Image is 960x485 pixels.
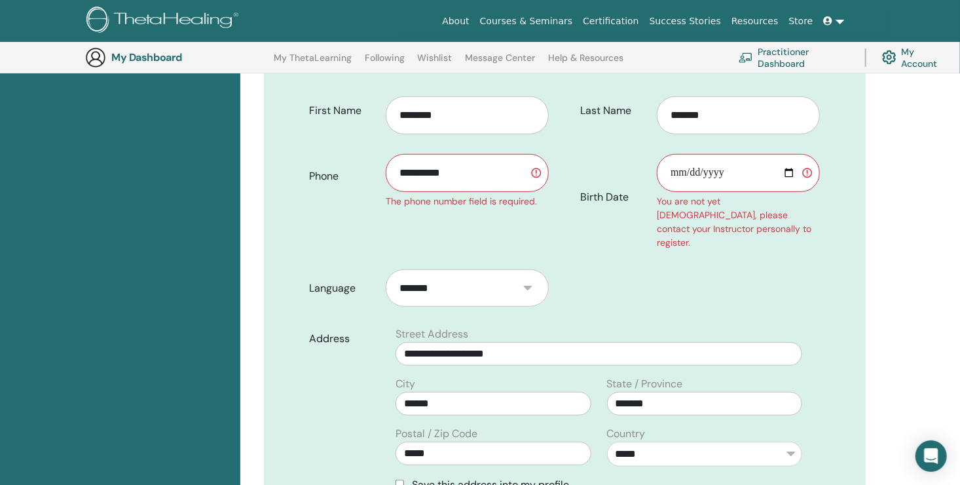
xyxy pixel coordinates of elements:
[300,276,386,301] label: Language
[418,52,452,73] a: Wishlist
[784,9,819,33] a: Store
[548,52,623,73] a: Help & Resources
[396,426,477,442] label: Postal / Zip Code
[86,7,243,36] img: logo.png
[739,52,753,63] img: chalkboard-teacher.svg
[578,9,644,33] a: Certification
[570,185,657,210] label: Birth Date
[607,426,646,442] label: Country
[475,9,578,33] a: Courses & Seminars
[300,98,386,123] label: First Name
[386,195,549,208] div: The phone number field is required.
[726,9,784,33] a: Resources
[915,440,947,472] div: Open Intercom Messenger
[437,9,474,33] a: About
[396,326,468,342] label: Street Address
[85,47,106,68] img: generic-user-icon.jpg
[300,326,388,351] label: Address
[644,9,726,33] a: Success Stories
[607,376,683,392] label: State / Province
[111,51,242,64] h3: My Dashboard
[274,52,352,73] a: My ThetaLearning
[739,43,849,72] a: Practitioner Dashboard
[657,195,820,250] div: You are not yet [DEMOGRAPHIC_DATA], please contact your Instructor personally to register.
[570,98,657,123] label: Last Name
[300,164,386,189] label: Phone
[465,52,535,73] a: Message Center
[882,47,896,68] img: cog.svg
[396,376,415,392] label: City
[365,52,405,73] a: Following
[882,43,948,72] a: My Account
